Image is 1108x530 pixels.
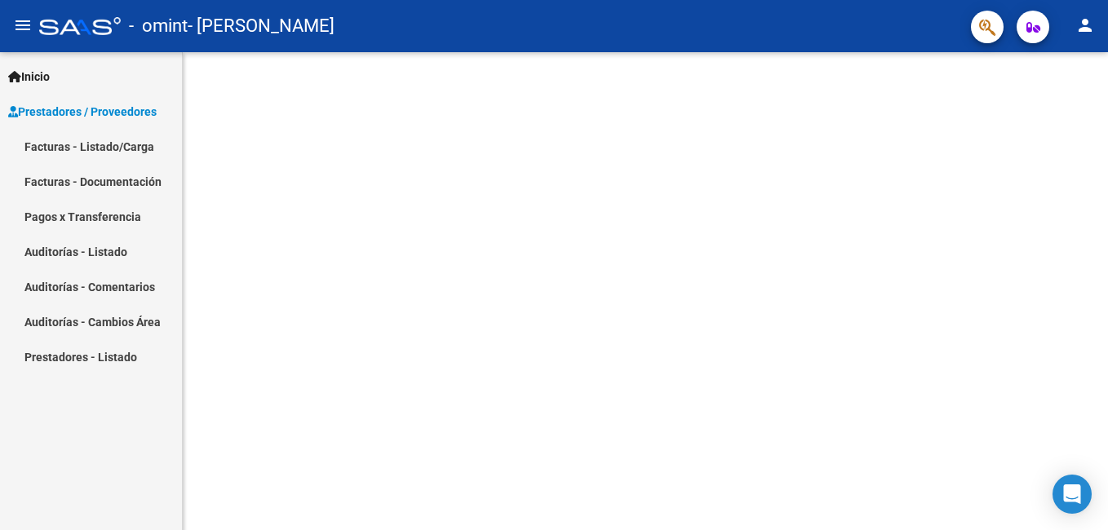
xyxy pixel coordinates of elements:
span: Prestadores / Proveedores [8,103,157,121]
mat-icon: menu [13,15,33,35]
div: Open Intercom Messenger [1053,475,1092,514]
span: Inicio [8,68,50,86]
span: - omint [129,8,188,44]
mat-icon: person [1075,15,1095,35]
span: - [PERSON_NAME] [188,8,335,44]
